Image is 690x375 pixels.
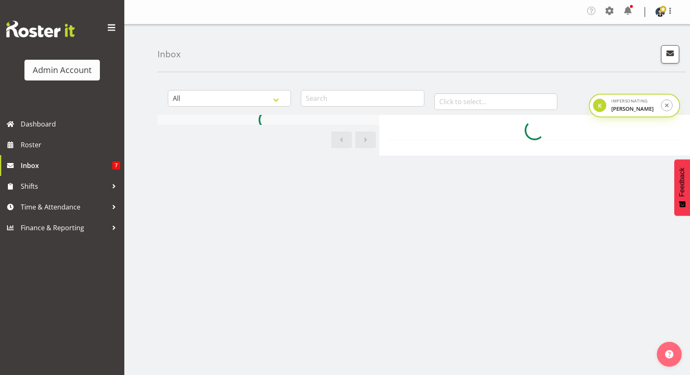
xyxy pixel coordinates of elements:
span: Finance & Reporting [21,222,108,234]
span: Roster [21,139,120,151]
img: help-xxl-2.png [665,350,673,358]
img: wu-kevin5aaed71ed01d5805973613cd15694a89.png [655,7,665,17]
a: Next page [355,131,376,148]
span: Time & Attendance [21,201,108,213]
span: Inbox [21,159,112,172]
span: Feedback [678,168,686,197]
input: Click to select... [434,93,557,110]
input: Search [301,90,424,107]
span: Shifts [21,180,108,192]
button: Stop impersonation [661,100,673,111]
span: 7 [112,161,120,170]
img: Rosterit website logo [6,21,75,37]
h4: Inbox [157,49,181,59]
span: Dashboard [21,118,120,130]
button: Feedback - Show survey [674,159,690,216]
div: Admin Account [33,64,92,76]
a: Previous page [331,131,352,148]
